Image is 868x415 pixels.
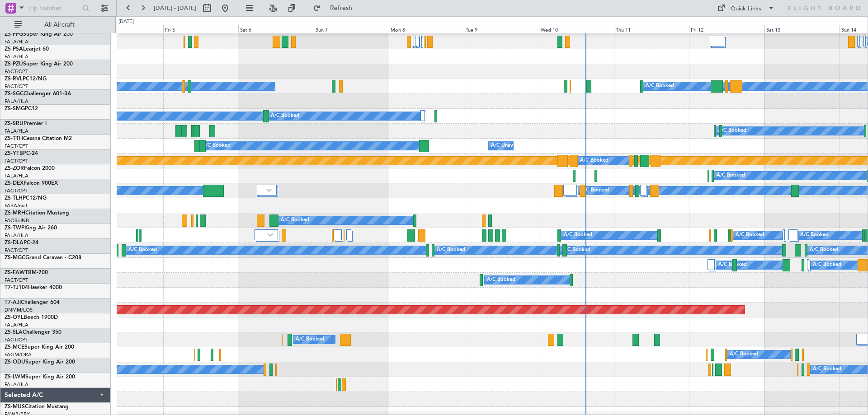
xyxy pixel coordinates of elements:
span: All Aircraft [24,22,95,28]
span: ZS-TTH [5,136,23,141]
div: Quick Links [731,5,761,14]
img: arrow-gray.svg [266,188,272,192]
span: T7-TJ104 [5,285,28,290]
span: ZS-MCE [5,345,24,350]
a: FACT/CPT [5,277,28,284]
a: FALA/HLA [5,98,28,105]
a: ZS-ZORFalcon 2000 [5,166,55,171]
div: A/C Booked [580,184,609,197]
div: Tue 9 [464,25,539,33]
div: A/C Unavailable [491,139,528,153]
a: T7-TJ104Hawker 4000 [5,285,62,290]
a: FABA/null [5,202,27,209]
div: A/C Booked [718,258,747,272]
a: ZS-PPGSuper King Air 200 [5,32,73,37]
a: ZS-SMGPC12 [5,106,38,112]
a: FALA/HLA [5,128,28,135]
a: ZS-TWPKing Air 260 [5,225,57,231]
div: A/C Booked [813,258,841,272]
span: [DATE] - [DATE] [154,4,196,12]
a: ZS-ODUSuper King Air 200 [5,359,75,365]
span: ZS-SLA [5,330,23,335]
a: FALA/HLA [5,322,28,328]
a: FACT/CPT [5,83,28,90]
a: FAOR/JNB [5,217,29,224]
a: FACT/CPT [5,68,28,75]
div: A/C Booked [271,109,299,123]
a: ZS-OYLBeech 1900D [5,315,58,320]
div: A/C Booked [296,333,324,346]
a: FALA/HLA [5,381,28,388]
a: ZS-SLAChallenger 350 [5,330,61,335]
span: ZS-DEX [5,181,24,186]
span: ZS-TLH [5,196,23,201]
div: Sat 6 [238,25,313,33]
input: Trip Number [28,1,80,15]
span: ZS-SGC [5,91,24,97]
div: A/C Booked [813,363,841,376]
span: ZS-MUS [5,404,25,410]
div: A/C Booked [564,228,592,242]
span: ZS-LWM [5,374,25,380]
a: ZS-FAWTBM-700 [5,270,48,275]
div: A/C Booked [730,348,758,361]
a: ZS-MGCGrand Caravan - C208 [5,255,81,261]
a: ZS-MCESuper King Air 200 [5,345,74,350]
a: ZS-SGCChallenger 601-3A [5,91,71,97]
div: Mon 8 [389,25,464,33]
div: A/C Booked [736,228,764,242]
span: ZS-SMG [5,106,25,112]
a: DNMM/LOS [5,307,33,313]
div: Thu 11 [614,25,689,33]
a: ZS-PSALearjet 60 [5,47,49,52]
div: Wed 10 [539,25,614,33]
a: FACT/CPT [5,143,28,149]
div: Sat 13 [764,25,840,33]
div: Thu 4 [88,25,163,33]
span: ZS-TWP [5,225,24,231]
a: ZS-PZUSuper King Air 200 [5,61,73,67]
div: A/C Booked [580,154,609,168]
div: Fri 5 [163,25,238,33]
span: ZS-ODU [5,359,25,365]
a: T7-AJIChallenger 604 [5,300,60,305]
img: arrow-gray.svg [268,233,273,237]
a: ZS-YTBPC-24 [5,151,38,156]
a: FALA/HLA [5,53,28,60]
a: FACT/CPT [5,247,28,254]
div: A/C Booked [562,243,590,257]
a: ZS-LWMSuper King Air 200 [5,374,75,380]
a: ZS-TLHPC12/NG [5,196,47,201]
div: A/C Booked [281,214,309,227]
span: ZS-SRU [5,121,24,126]
div: A/C Booked [202,139,231,153]
span: ZS-PSA [5,47,23,52]
div: A/C Booked [437,243,465,257]
button: Quick Links [712,1,779,15]
a: ZS-TTHCessna Citation M2 [5,136,72,141]
div: A/C Booked [128,243,157,257]
a: FALA/HLA [5,173,28,179]
a: FACT/CPT [5,187,28,194]
div: A/C Booked [717,169,745,182]
a: FALA/HLA [5,232,28,239]
a: ZS-RVLPC12/NG [5,76,47,82]
div: A/C Booked [646,79,674,93]
div: Fri 12 [689,25,764,33]
a: ZS-MUSCitation Mustang [5,404,69,410]
span: ZS-FAW [5,270,25,275]
span: ZS-ZOR [5,166,24,171]
a: FACT/CPT [5,336,28,343]
button: All Aircraft [10,18,98,32]
span: ZS-MGC [5,255,25,261]
a: FAGM/QRA [5,351,32,358]
span: ZS-PPG [5,32,23,37]
a: ZS-DEXFalcon 900EX [5,181,58,186]
div: [DATE] [118,18,134,26]
span: ZS-DLA [5,240,24,246]
a: FALA/HLA [5,38,28,45]
span: ZS-OYL [5,315,24,320]
button: Refresh [309,1,363,15]
span: ZS-YTB [5,151,23,156]
span: ZS-RVL [5,76,23,82]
